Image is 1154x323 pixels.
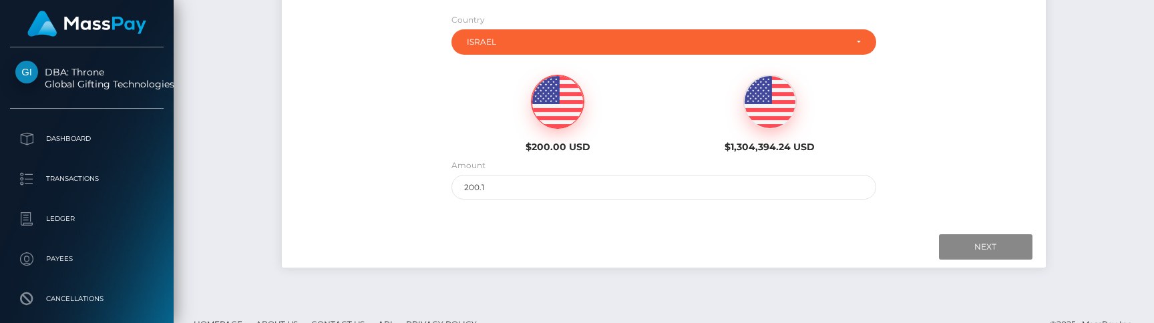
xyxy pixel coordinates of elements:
[674,141,866,153] h6: $1,304,394.24 USD
[744,75,796,129] img: USD.png
[451,14,485,26] label: Country
[10,202,164,236] a: Ledger
[461,141,654,153] h6: $200.00 USD
[27,11,146,37] img: MassPay Logo
[532,75,584,129] img: USD.png
[15,169,158,189] p: Transactions
[10,242,164,276] a: Payees
[15,129,158,149] p: Dashboard
[451,29,877,55] button: Israel
[10,282,164,316] a: Cancellations
[15,61,38,83] img: Global Gifting Technologies Inc
[15,209,158,229] p: Ledger
[10,66,164,90] span: DBA: Throne Global Gifting Technologies Inc
[10,162,164,196] a: Transactions
[15,249,158,269] p: Payees
[15,289,158,309] p: Cancellations
[451,159,486,172] label: Amount
[939,234,1032,260] input: Next
[451,175,877,200] input: Amount to send in USD (Maximum: 200)
[467,37,846,47] div: Israel
[10,122,164,155] a: Dashboard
